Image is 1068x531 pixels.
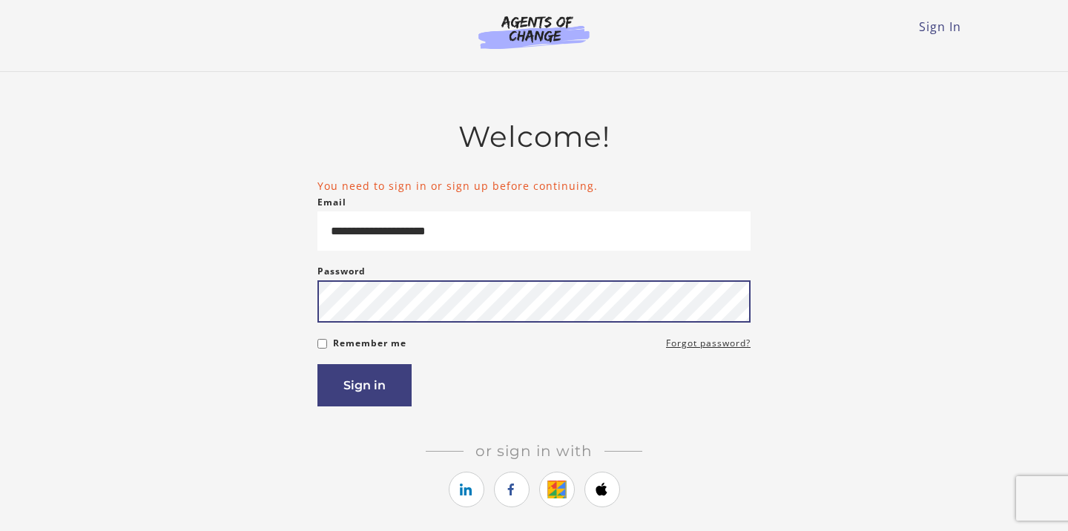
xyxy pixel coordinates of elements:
h2: Welcome! [317,119,751,154]
a: https://courses.thinkific.com/users/auth/apple?ss%5Breferral%5D=&ss%5Buser_return_to%5D=%2Fcourse... [584,472,620,507]
a: Sign In [919,19,961,35]
img: Agents of Change Logo [463,15,605,49]
li: You need to sign in or sign up before continuing. [317,178,751,194]
label: Email [317,194,346,211]
a: https://courses.thinkific.com/users/auth/facebook?ss%5Breferral%5D=&ss%5Buser_return_to%5D=%2Fcou... [494,472,530,507]
a: https://courses.thinkific.com/users/auth/linkedin?ss%5Breferral%5D=&ss%5Buser_return_to%5D=%2Fcou... [449,472,484,507]
label: Password [317,263,366,280]
a: https://courses.thinkific.com/users/auth/google?ss%5Breferral%5D=&ss%5Buser_return_to%5D=%2Fcours... [539,472,575,507]
a: Forgot password? [666,334,751,352]
button: Sign in [317,364,412,406]
label: Remember me [333,334,406,352]
span: Or sign in with [464,442,604,460]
